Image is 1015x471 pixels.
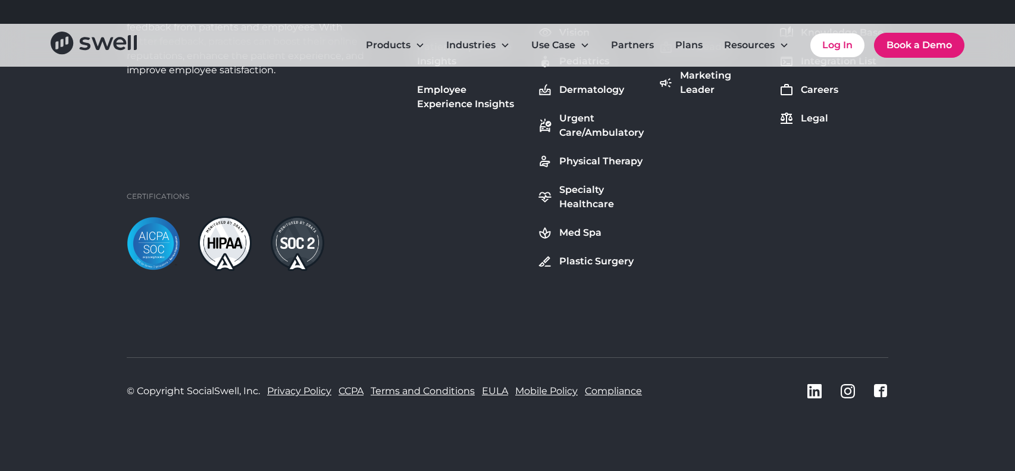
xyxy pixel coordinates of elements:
div: Resources [724,38,775,52]
a: home [51,32,137,58]
a: Urgent Care/Ambulatory [535,109,647,142]
div: Use Case [522,33,599,57]
a: Specialty Healthcare [535,180,647,214]
a: Physical Therapy [535,152,647,171]
a: Plans [666,33,712,57]
div: Med Spa [559,226,602,240]
a: Med Spa [535,223,647,242]
a: Book a Demo [874,33,964,58]
a: Mobile Policy [515,384,578,398]
div: Employee Experience Insights [417,83,524,111]
div: Products [356,33,434,57]
img: soc2-dark.png [271,216,324,271]
a: Employee Experience Insights [415,80,526,114]
a: Terms and Conditions [371,384,475,398]
a: Plastic Surgery [535,252,647,271]
a: CCPA [339,384,364,398]
a: Dermatology [535,80,647,99]
div: © Copyright SocialSwell, Inc. [127,384,260,398]
div: Resources [715,33,798,57]
div: Physical Therapy [559,154,643,169]
div: Dermatology [559,83,624,97]
div: Urgent Care/Ambulatory [559,111,644,140]
a: Legal [777,109,886,128]
div: Plastic Surgery [559,254,634,269]
img: hipaa-light.png [198,216,252,271]
div: Industries [437,33,519,57]
div: Industries [446,38,496,52]
iframe: Chat Widget [813,342,1015,471]
a: Compliance [585,384,642,398]
div: Use Case [531,38,575,52]
div: Specialty Healthcare [559,183,644,211]
div: Careers [801,83,838,97]
a: Log In [810,33,864,57]
a: Marketing Leader [656,66,767,99]
a: Careers [777,80,886,99]
a: Partners [602,33,663,57]
div: Certifications [127,191,189,202]
div: Products [366,38,411,52]
a: EULA [482,384,508,398]
a: Privacy Policy [267,384,331,398]
div: Legal [801,111,828,126]
div: Marketing Leader [680,68,765,97]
